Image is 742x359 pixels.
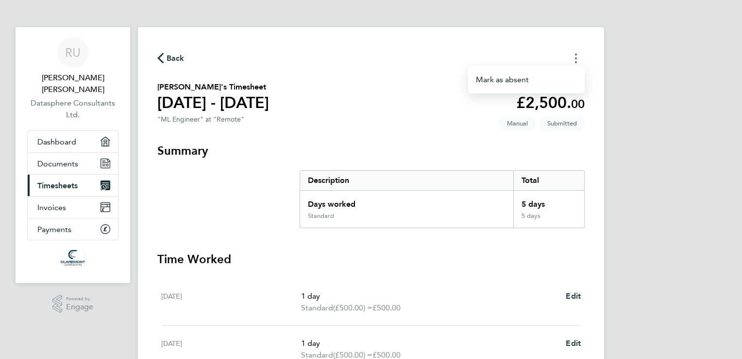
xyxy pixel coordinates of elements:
[499,115,536,131] span: This timesheet was manually created.
[37,159,78,168] span: Documents
[566,338,581,349] a: Edit
[372,303,401,312] span: £500.00
[157,52,185,64] button: Back
[28,197,118,218] a: Invoices
[301,338,558,349] p: 1 day
[37,181,78,190] span: Timesheets
[27,72,118,95] span: Rajesh Babu Udayakumar
[27,250,118,266] a: Go to home page
[66,303,93,311] span: Engage
[300,171,513,190] div: Description
[513,171,584,190] div: Total
[157,251,585,267] h3: Time Worked
[66,295,93,303] span: Powered by
[157,115,244,124] div: "ML Engineer" at "Remote"
[513,191,584,212] div: 5 days
[301,290,558,302] p: 1 day
[566,290,581,302] a: Edit
[27,97,118,121] a: Datasphere Consultants Ltd.
[16,27,130,283] nav: Main navigation
[28,153,118,174] a: Documents
[333,303,372,312] span: (£500.00) =
[52,295,94,313] a: Powered byEngage
[157,143,585,159] h3: Summary
[300,191,513,212] div: Days worked
[540,115,585,131] span: This timesheet is Submitted.
[37,137,76,146] span: Dashboard
[566,291,581,301] span: Edit
[28,218,118,240] a: Payments
[37,203,66,212] span: Invoices
[468,70,585,90] button: Timesheets Menu
[566,339,581,348] span: Edit
[513,212,584,228] div: 5 days
[167,53,185,64] span: Back
[571,97,585,111] span: 00
[300,170,585,228] div: Summary
[37,225,71,234] span: Payments
[516,93,585,112] app-decimal: £2,500.
[301,302,333,314] span: Standard
[65,46,81,59] span: RU
[27,37,118,95] a: RU[PERSON_NAME] [PERSON_NAME]
[28,175,118,196] a: Timesheets
[28,131,118,152] a: Dashboard
[308,212,334,220] div: Standard
[161,290,301,314] div: [DATE]
[157,93,269,112] h1: [DATE] - [DATE]
[157,81,269,93] h2: [PERSON_NAME]'s Timesheet
[567,51,585,66] button: Timesheets Menu
[61,250,84,266] img: claremontconsulting1-logo-retina.png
